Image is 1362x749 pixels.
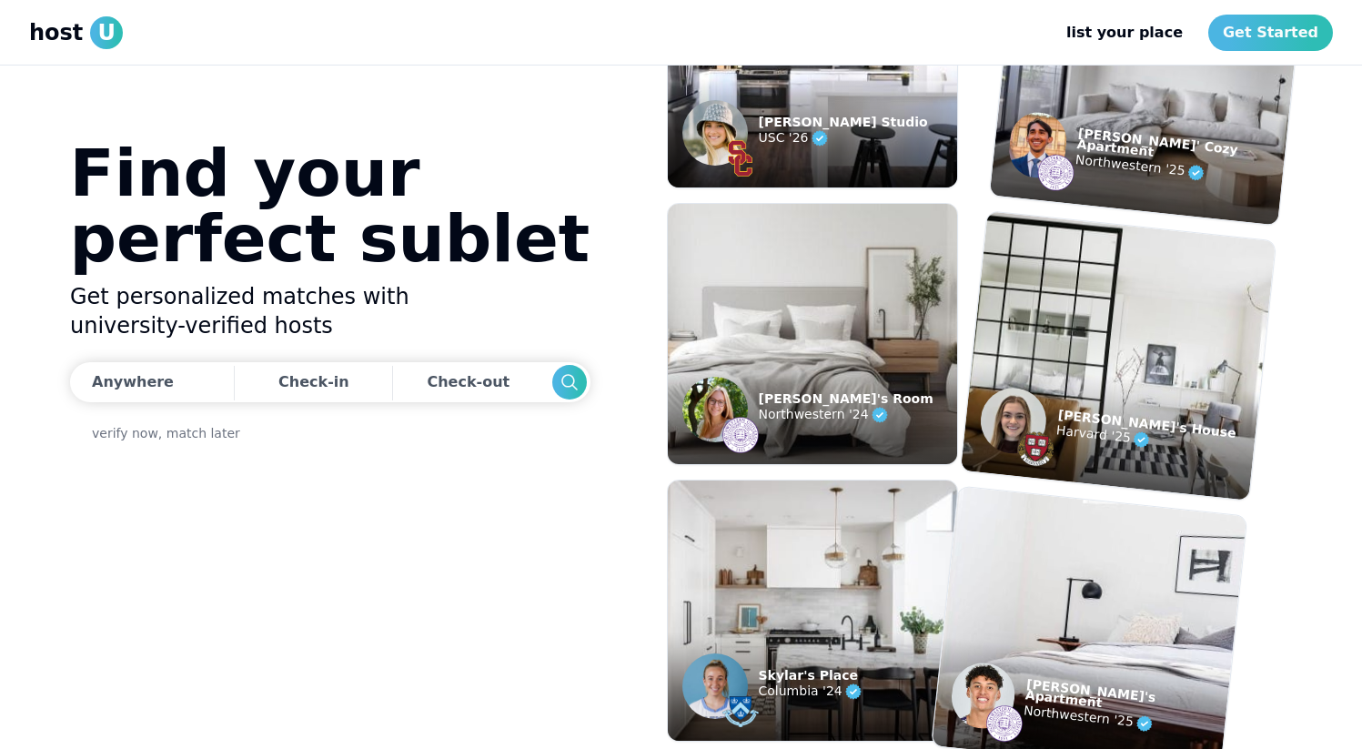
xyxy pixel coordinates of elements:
[682,100,748,166] img: example listing host
[92,424,240,442] a: verify now, match later
[668,481,957,741] img: example listing
[984,703,1024,744] img: example listing host
[1074,149,1282,193] p: Northwestern '25
[70,140,590,271] h1: Find your perfect sublet
[70,362,229,402] button: Anywhere
[278,364,349,400] div: Check-in
[1052,15,1197,51] a: list your place
[1057,409,1236,439] p: [PERSON_NAME]'s House
[551,365,586,400] button: Search
[948,660,1017,732] img: example listing host
[682,653,748,719] img: example listing host
[70,282,590,340] h2: Get personalized matches with university-verified hosts
[759,670,864,681] p: Skylar's Place
[90,16,123,49] span: U
[722,140,759,177] img: example listing host
[1024,678,1227,721] p: [PERSON_NAME]'s Apartment
[668,204,957,464] img: example listing
[92,371,174,393] div: Anywhere
[1052,15,1333,51] nav: Main
[427,364,517,400] div: Check-out
[1015,429,1055,469] img: example listing host
[722,417,759,453] img: example listing host
[1076,127,1285,171] p: [PERSON_NAME]' Cozy Apartment
[759,127,928,149] p: USC '26
[1035,153,1075,193] img: example listing host
[1023,700,1226,743] p: Northwestern '25
[977,385,1049,457] img: example listing host
[1054,420,1235,460] p: Harvard '25
[29,16,123,49] a: hostU
[759,404,933,426] p: Northwestern '24
[759,681,864,703] p: Columbia '24
[759,393,933,404] p: [PERSON_NAME]'s Room
[960,211,1275,501] img: example listing
[722,693,759,730] img: example listing host
[70,362,590,402] div: Dates trigger
[1006,109,1069,180] img: example listing host
[1208,15,1333,51] a: Get Started
[29,18,83,47] span: host
[759,116,928,127] p: [PERSON_NAME] Studio
[682,377,748,442] img: example listing host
